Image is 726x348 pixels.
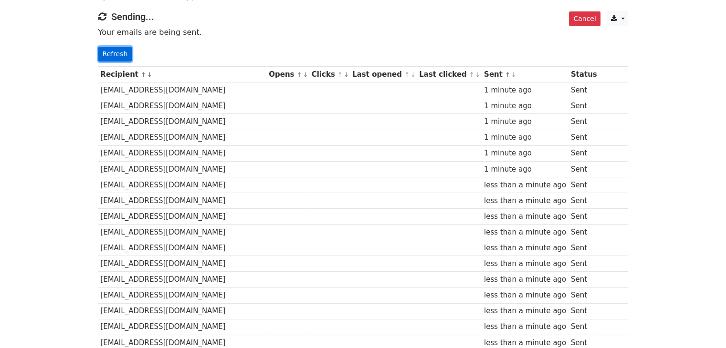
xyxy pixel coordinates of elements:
[350,67,417,82] th: Last opened
[297,71,302,78] a: ↑
[98,287,267,303] td: [EMAIL_ADDRESS][DOMAIN_NAME]
[568,209,599,225] td: Sent
[98,225,267,240] td: [EMAIL_ADDRESS][DOMAIN_NAME]
[568,177,599,193] td: Sent
[484,180,566,191] div: less than a minute ago
[404,71,410,78] a: ↑
[98,209,267,225] td: [EMAIL_ADDRESS][DOMAIN_NAME]
[568,161,599,177] td: Sent
[484,243,566,254] div: less than a minute ago
[98,114,267,130] td: [EMAIL_ADDRESS][DOMAIN_NAME]
[469,71,474,78] a: ↑
[98,161,267,177] td: [EMAIL_ADDRESS][DOMAIN_NAME]
[484,116,566,127] div: 1 minute ago
[484,132,566,143] div: 1 minute ago
[98,319,267,335] td: [EMAIL_ADDRESS][DOMAIN_NAME]
[678,302,726,348] iframe: Chat Widget
[484,274,566,285] div: less than a minute ago
[98,11,628,22] h4: Sending...
[417,67,482,82] th: Last clicked
[303,71,308,78] a: ↓
[482,67,568,82] th: Sent
[568,256,599,272] td: Sent
[344,71,349,78] a: ↓
[484,306,566,317] div: less than a minute ago
[568,145,599,161] td: Sent
[484,321,566,332] div: less than a minute ago
[309,67,350,82] th: Clicks
[410,71,416,78] a: ↓
[569,11,600,26] a: Cancel
[98,82,267,98] td: [EMAIL_ADDRESS][DOMAIN_NAME]
[98,145,267,161] td: [EMAIL_ADDRESS][DOMAIN_NAME]
[568,130,599,145] td: Sent
[678,302,726,348] div: Widget chat
[484,195,566,206] div: less than a minute ago
[484,164,566,175] div: 1 minute ago
[147,71,152,78] a: ↓
[484,148,566,159] div: 1 minute ago
[511,71,516,78] a: ↓
[568,114,599,130] td: Sent
[568,98,599,114] td: Sent
[484,211,566,222] div: less than a minute ago
[484,258,566,269] div: less than a minute ago
[568,272,599,287] td: Sent
[98,130,267,145] td: [EMAIL_ADDRESS][DOMAIN_NAME]
[98,256,267,272] td: [EMAIL_ADDRESS][DOMAIN_NAME]
[475,71,481,78] a: ↓
[568,225,599,240] td: Sent
[98,272,267,287] td: [EMAIL_ADDRESS][DOMAIN_NAME]
[98,303,267,319] td: [EMAIL_ADDRESS][DOMAIN_NAME]
[337,71,343,78] a: ↑
[568,319,599,335] td: Sent
[141,71,146,78] a: ↑
[568,240,599,256] td: Sent
[484,85,566,96] div: 1 minute ago
[568,287,599,303] td: Sent
[568,193,599,208] td: Sent
[505,71,510,78] a: ↑
[98,193,267,208] td: [EMAIL_ADDRESS][DOMAIN_NAME]
[98,240,267,256] td: [EMAIL_ADDRESS][DOMAIN_NAME]
[98,27,628,37] p: Your emails are being sent.
[484,227,566,238] div: less than a minute ago
[98,177,267,193] td: [EMAIL_ADDRESS][DOMAIN_NAME]
[484,290,566,301] div: less than a minute ago
[568,303,599,319] td: Sent
[266,67,309,82] th: Opens
[98,98,267,114] td: [EMAIL_ADDRESS][DOMAIN_NAME]
[568,67,599,82] th: Status
[484,101,566,112] div: 1 minute ago
[568,82,599,98] td: Sent
[98,47,132,61] a: Refresh
[98,67,267,82] th: Recipient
